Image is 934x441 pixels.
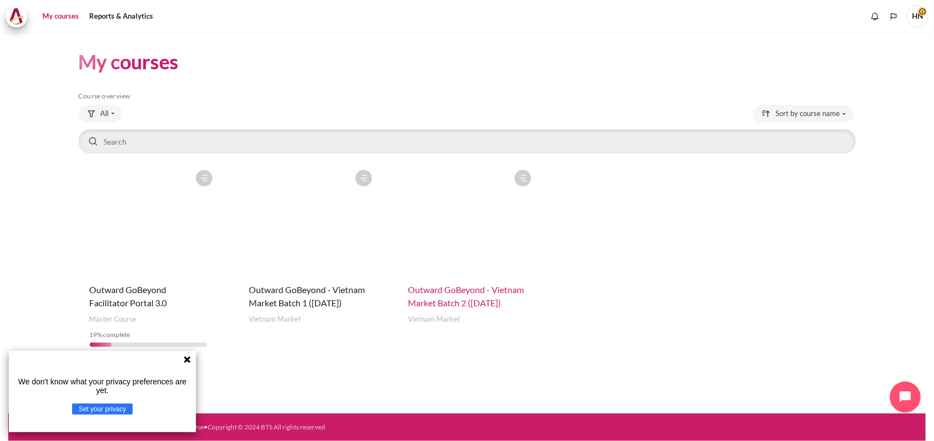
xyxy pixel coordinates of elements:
[72,404,133,415] button: Set your privacy
[101,108,109,119] span: All
[90,314,137,325] span: Master Course
[79,49,179,75] h1: My courses
[408,314,461,325] span: Vietnam Market
[90,330,207,340] div: % complete
[26,422,518,432] div: • • • • •
[906,5,928,27] a: User menu
[8,32,926,374] section: Content
[79,105,122,123] button: Grouping drop-down menu
[79,105,856,156] div: Course overview controls
[6,5,33,27] a: Architeck Architeck
[9,8,24,25] img: Architeck
[886,8,902,25] button: Languages
[79,92,856,101] h5: Course overview
[753,105,854,123] button: Sorting drop-down menu
[776,108,840,119] span: Sort by course name
[249,314,301,325] span: Vietnam Market
[85,5,157,27] a: Reports & Analytics
[408,284,525,308] a: Outward GoBeyond - Vietnam Market Batch 2 ([DATE])
[906,5,928,27] span: HN
[90,284,167,308] a: Outward GoBeyond Facilitator Portal 3.0
[90,330,97,339] span: 19
[249,284,365,308] a: Outward GoBeyond - Vietnam Market Batch 1 ([DATE])
[79,129,856,153] input: Search
[867,8,883,25] div: Show notification window with no new notifications
[207,423,325,431] a: Copyright © 2024 BTS All rights reserved
[13,377,192,395] p: We don't know what your privacy preferences are yet.
[39,5,83,27] a: My courses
